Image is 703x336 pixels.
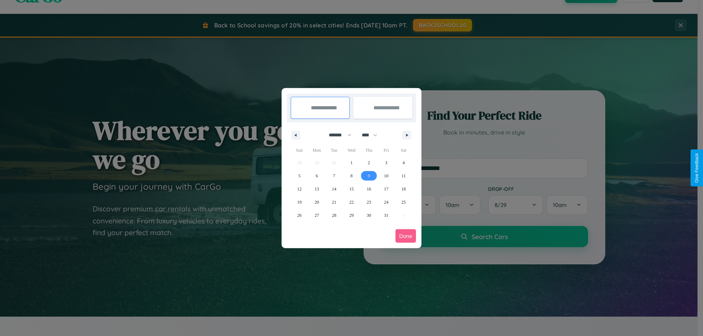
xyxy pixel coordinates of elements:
div: Give Feedback [694,153,699,183]
button: 8 [343,169,360,182]
span: 6 [316,169,318,182]
span: 12 [297,182,302,196]
span: 30 [367,209,371,222]
span: Fri [377,144,395,156]
button: 18 [395,182,412,196]
span: 29 [349,209,354,222]
span: Wed [343,144,360,156]
span: 19 [297,196,302,209]
button: 25 [395,196,412,209]
span: 2 [368,156,370,169]
button: 5 [291,169,308,182]
button: 4 [395,156,412,169]
span: 14 [332,182,336,196]
span: 28 [332,209,336,222]
button: 22 [343,196,360,209]
span: 1 [350,156,353,169]
button: 21 [326,196,343,209]
span: 31 [384,209,388,222]
span: 4 [402,156,405,169]
span: 21 [332,196,336,209]
span: 22 [349,196,354,209]
span: 10 [384,169,388,182]
span: 25 [401,196,406,209]
button: 6 [308,169,325,182]
span: 16 [367,182,371,196]
span: 27 [315,209,319,222]
button: 29 [343,209,360,222]
span: 5 [298,169,301,182]
button: 3 [377,156,395,169]
span: 20 [315,196,319,209]
span: 17 [384,182,388,196]
button: 28 [326,209,343,222]
span: 23 [367,196,371,209]
button: 23 [360,196,377,209]
button: 20 [308,196,325,209]
span: 3 [385,156,387,169]
button: 24 [377,196,395,209]
span: 11 [401,169,406,182]
span: 13 [315,182,319,196]
button: 27 [308,209,325,222]
button: 31 [377,209,395,222]
button: 1 [343,156,360,169]
button: 13 [308,182,325,196]
span: 8 [350,169,353,182]
span: 26 [297,209,302,222]
button: 14 [326,182,343,196]
button: 30 [360,209,377,222]
button: Done [395,229,416,243]
button: 2 [360,156,377,169]
span: Sun [291,144,308,156]
span: Mon [308,144,325,156]
button: 15 [343,182,360,196]
span: 18 [401,182,406,196]
button: 19 [291,196,308,209]
button: 10 [377,169,395,182]
span: 9 [368,169,370,182]
span: Sat [395,144,412,156]
button: 17 [377,182,395,196]
button: 16 [360,182,377,196]
button: 7 [326,169,343,182]
span: 24 [384,196,388,209]
button: 12 [291,182,308,196]
button: 9 [360,169,377,182]
button: 26 [291,209,308,222]
button: 11 [395,169,412,182]
span: 7 [333,169,335,182]
span: Thu [360,144,377,156]
span: 15 [349,182,354,196]
span: Tue [326,144,343,156]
